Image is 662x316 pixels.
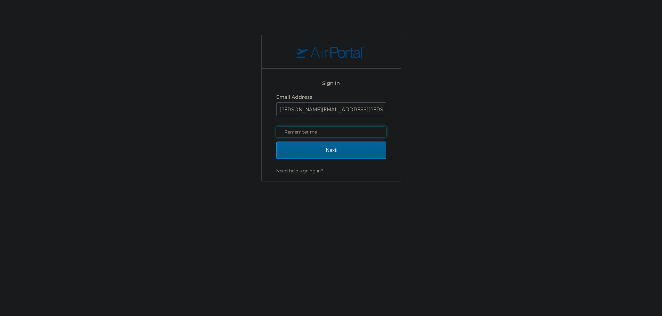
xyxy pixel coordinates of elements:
[276,142,386,159] input: Next
[296,45,366,58] img: logo
[276,79,386,87] h2: Sign In
[276,168,323,173] a: Need help signing in?
[276,94,312,100] label: Email Address
[276,127,386,137] label: Remember me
